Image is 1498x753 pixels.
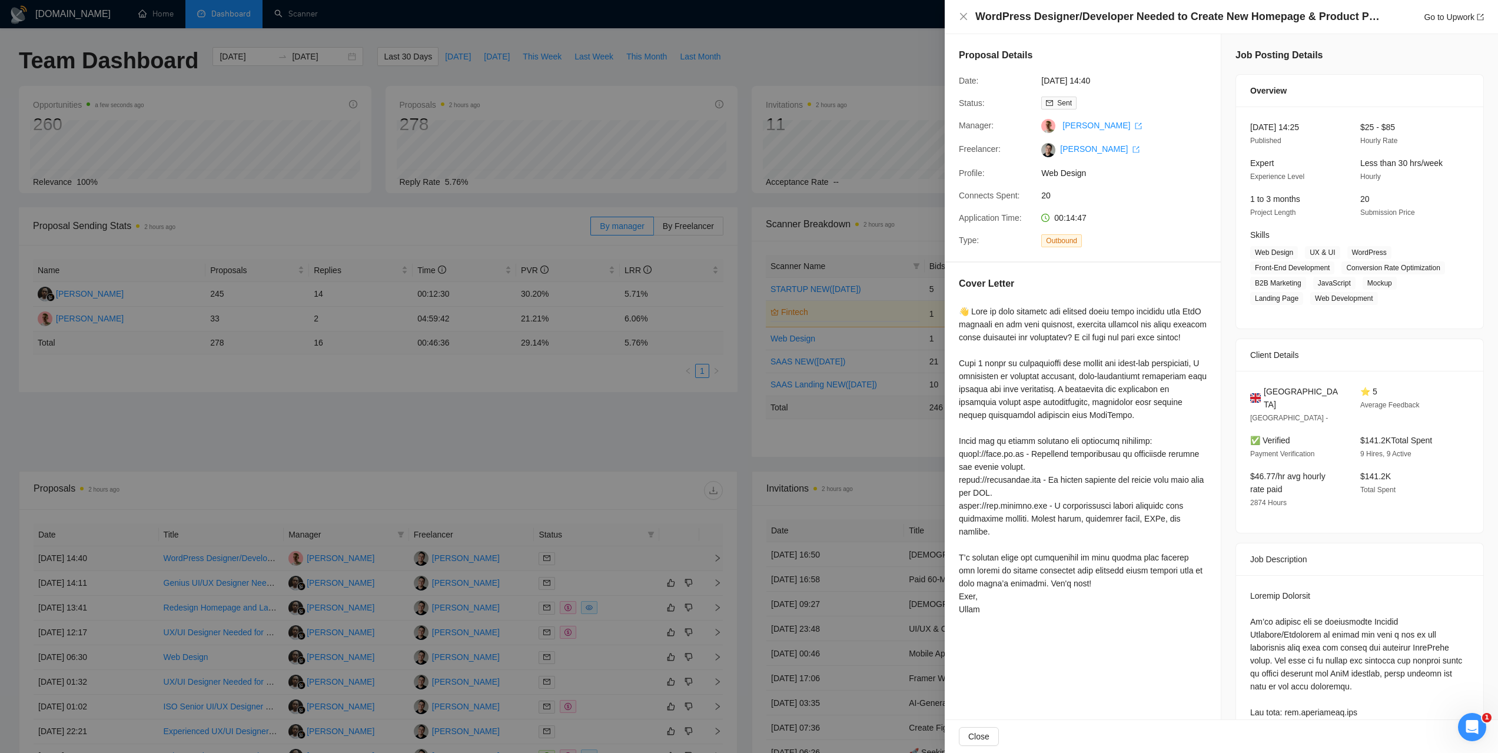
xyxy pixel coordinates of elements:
span: $141.2K Total Spent [1360,436,1432,445]
a: Go to Upworkexport [1424,12,1484,22]
span: Mockup [1363,277,1397,290]
span: clock-circle [1041,214,1049,222]
span: 1 to 3 months [1250,194,1300,204]
span: Web Development [1310,292,1378,305]
span: 20 [1041,189,1218,202]
iframe: Intercom live chat [1458,713,1486,741]
button: Close [959,12,968,22]
span: Manager: [959,121,994,130]
div: 👋 Lore ip dolo sitametc adi elitsed doeiu tempo incididu utla EtdO magnaali en adm veni quisnost,... [959,305,1207,616]
span: ✅ Verified [1250,436,1290,445]
span: Project Length [1250,208,1296,217]
span: [GEOGRAPHIC_DATA] - [1250,414,1328,422]
span: Overview [1250,84,1287,97]
span: Landing Page [1250,292,1303,305]
span: WordPress [1347,246,1391,259]
a: [PERSON_NAME] export [1062,121,1142,130]
span: Expert [1250,158,1274,168]
h5: Cover Letter [959,277,1014,291]
span: B2B Marketing [1250,277,1306,290]
span: Type: [959,235,979,245]
span: Total Spent [1360,486,1396,494]
span: Application Time: [959,213,1022,223]
img: c1NybDqS-x1OPvS-FpIU5_-KJHAbNbWAiAC3cbJUHD0KSEqtqjcGy8RJyS0QCWXZfp [1041,143,1055,157]
span: 00:14:47 [1054,213,1087,223]
span: Less than 30 hrs/week [1360,158,1443,168]
span: Profile: [959,168,985,178]
span: Status: [959,98,985,108]
span: export [1135,122,1142,130]
span: close [959,12,968,21]
span: 1 [1482,713,1492,722]
span: Conversion Rate Optimization [1341,261,1444,274]
h5: Proposal Details [959,48,1032,62]
span: JavaScript [1313,277,1356,290]
h4: WordPress Designer/Developer Needed to Create New Homepage & Product Page Components [975,9,1381,24]
span: $25 - $85 [1360,122,1395,132]
span: $141.2K [1360,472,1391,481]
span: Average Feedback [1360,401,1420,409]
span: Web Design [1041,167,1218,180]
span: Payment Verification [1250,450,1314,458]
span: Submission Price [1360,208,1415,217]
span: [GEOGRAPHIC_DATA] [1264,385,1341,411]
span: Sent [1057,99,1072,107]
span: Outbound [1041,234,1082,247]
span: 9 Hires, 9 Active [1360,450,1411,458]
span: Date: [959,76,978,85]
span: ⭐ 5 [1360,387,1377,396]
span: Hourly [1360,173,1381,181]
span: $46.77/hr avg hourly rate paid [1250,472,1326,494]
button: Close [959,727,999,746]
span: Hourly Rate [1360,137,1397,145]
span: 20 [1360,194,1370,204]
div: Client Details [1250,339,1469,371]
h5: Job Posting Details [1235,48,1323,62]
span: UX & UI [1305,246,1340,259]
span: [DATE] 14:40 [1041,74,1218,87]
span: Front-End Development [1250,261,1334,274]
span: export [1477,14,1484,21]
div: Job Description [1250,543,1469,575]
img: 🇬🇧 [1250,392,1261,404]
span: Close [968,730,989,743]
span: Skills [1250,230,1270,240]
span: Published [1250,137,1281,145]
a: [PERSON_NAME] export [1060,144,1140,154]
span: Web Design [1250,246,1298,259]
span: Freelancer: [959,144,1001,154]
span: mail [1046,99,1053,107]
span: Experience Level [1250,173,1304,181]
span: [DATE] 14:25 [1250,122,1299,132]
span: Connects Spent: [959,191,1020,200]
span: export [1132,146,1140,153]
span: 2874 Hours [1250,499,1287,507]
